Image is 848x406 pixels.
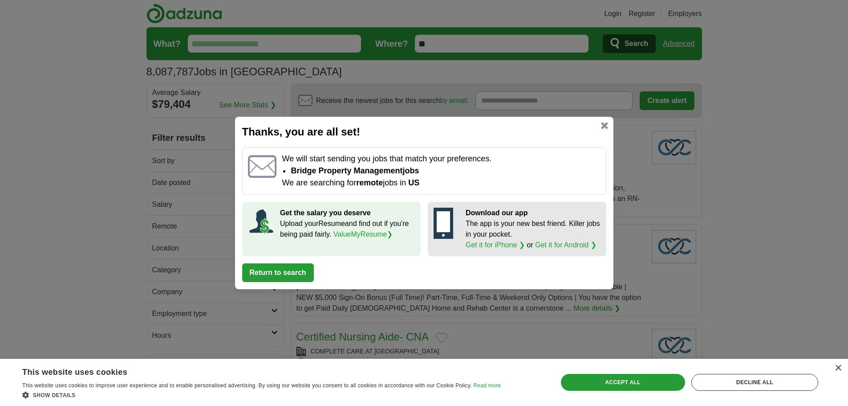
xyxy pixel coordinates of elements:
strong: remote [356,178,383,187]
p: We will start sending you jobs that match your preferences. [282,153,600,165]
span: US [408,178,419,187]
span: Show details [33,392,76,398]
p: Get the salary you deserve [280,208,415,218]
a: Get it for iPhone ❯ [466,241,525,249]
a: ValueMyResume❯ [333,230,393,238]
div: Accept all [561,374,685,391]
p: Download our app [466,208,600,218]
div: This website uses cookies [22,364,479,377]
span: This website uses cookies to improve user experience and to enable personalised advertising. By u... [22,382,472,389]
li: Bridge Property Management jobs [291,165,600,177]
p: The app is your new best friend. Killer jobs in your pocket. or [466,218,600,250]
p: Upload your Resume and find out if you're being paid fairly. [280,218,415,240]
div: Show details [22,390,501,399]
h2: Thanks, you are all set! [242,124,606,140]
a: Get it for Android ❯ [535,241,596,249]
a: Read more, opens a new window [473,382,501,389]
div: Close [835,365,841,372]
div: Decline all [691,374,818,391]
button: Return to search [242,263,314,282]
p: We are searching for jobs in [282,177,600,189]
